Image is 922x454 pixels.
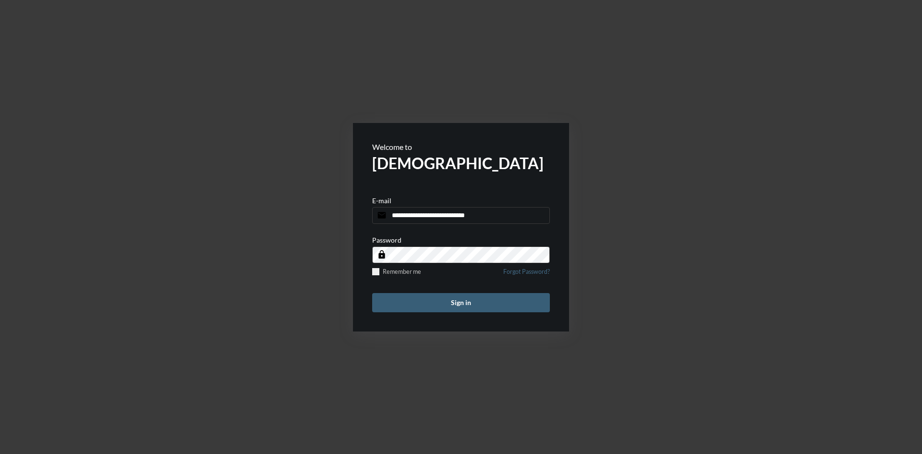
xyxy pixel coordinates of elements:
[372,154,550,172] h2: [DEMOGRAPHIC_DATA]
[372,268,421,275] label: Remember me
[503,268,550,281] a: Forgot Password?
[372,142,550,151] p: Welcome to
[372,293,550,312] button: Sign in
[372,236,401,244] p: Password
[372,196,391,205] p: E-mail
